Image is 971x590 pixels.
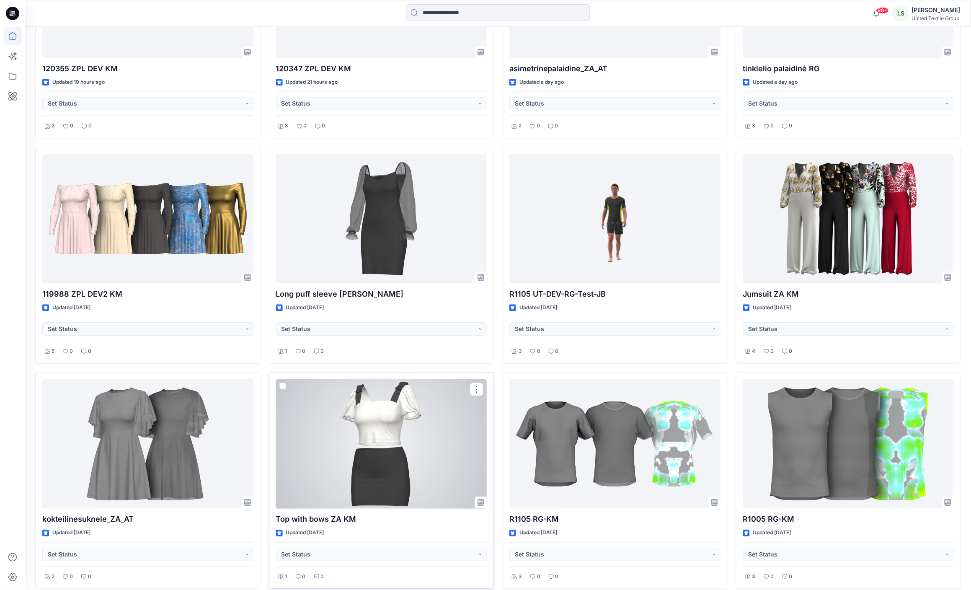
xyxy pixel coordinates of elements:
[302,347,306,356] p: 0
[789,347,793,356] p: 0
[286,528,324,537] p: Updated [DATE]
[509,63,721,75] p: asimetrinepalaidine_ZA_AT
[771,572,774,581] p: 0
[70,122,73,130] p: 0
[894,6,909,21] div: LS
[753,303,791,312] p: Updated [DATE]
[302,572,306,581] p: 0
[537,572,540,581] p: 0
[276,63,487,75] p: 120347 ZPL DEV KM
[876,7,889,14] span: 99+
[555,122,558,130] p: 0
[519,78,564,87] p: Updated a day ago
[519,122,522,130] p: 2
[276,288,487,300] p: Long puff sleeve [PERSON_NAME]
[743,379,954,509] a: R1005 RG-KM
[286,78,338,87] p: Updated 21 hours ago
[70,347,73,356] p: 0
[509,513,721,525] p: R1105 RG-KM
[52,78,105,87] p: Updated 19 hours ago
[276,379,487,509] a: Top with bows ZA KM
[276,513,487,525] p: Top with bows ZA KM
[912,15,961,21] div: United Textile Group
[537,347,540,356] p: 0
[519,572,522,581] p: 3
[509,288,721,300] p: R1105 UT-DEV-RG-Test-JB
[42,513,253,525] p: kokteilinesuknele_ZA_AT
[52,122,55,130] p: 3
[743,154,954,283] a: Jumsuit ZA KM
[285,347,287,356] p: 1
[743,63,954,75] p: tinklelio palaidinė RG
[509,379,721,509] a: R1105 RG-KM
[519,303,558,312] p: Updated [DATE]
[519,347,522,356] p: 3
[42,154,253,283] a: 119988 ZPL DEV2 KM
[752,122,756,130] p: 3
[752,347,756,356] p: 4
[752,572,756,581] p: 3
[789,572,793,581] p: 0
[789,122,793,130] p: 0
[771,122,774,130] p: 0
[321,572,324,581] p: 0
[753,528,791,537] p: Updated [DATE]
[52,572,54,581] p: 2
[912,5,961,15] div: [PERSON_NAME]
[555,572,559,581] p: 0
[52,303,90,312] p: Updated [DATE]
[537,122,540,130] p: 0
[285,122,289,130] p: 3
[88,347,91,356] p: 0
[52,347,54,356] p: 5
[88,572,91,581] p: 0
[519,528,558,537] p: Updated [DATE]
[42,63,253,75] p: 120355 ZPL DEV KM
[771,347,774,356] p: 0
[321,347,324,356] p: 0
[286,303,324,312] p: Updated [DATE]
[285,572,287,581] p: 1
[753,78,798,87] p: Updated a day ago
[304,122,307,130] p: 0
[42,288,253,300] p: 119988 ZPL DEV2 KM
[88,122,92,130] p: 0
[42,379,253,509] a: kokteilinesuknele_ZA_AT
[322,122,325,130] p: 0
[70,572,73,581] p: 0
[743,513,954,525] p: R1005 RG-KM
[743,288,954,300] p: Jumsuit ZA KM
[555,347,559,356] p: 0
[276,154,487,283] a: Long puff sleeve rushing RG
[509,154,721,283] a: R1105 UT-DEV-RG-Test-JB
[52,528,90,537] p: Updated [DATE]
